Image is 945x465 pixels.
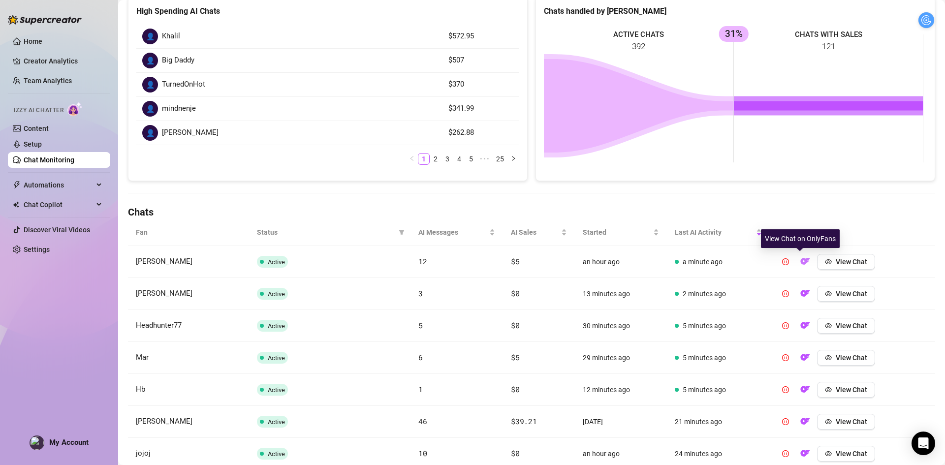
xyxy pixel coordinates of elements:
img: OF [800,384,810,394]
span: $0 [511,320,519,330]
button: left [406,153,418,165]
td: an hour ago [575,246,667,278]
div: View Chat on OnlyFans [761,229,840,248]
span: Active [268,418,285,426]
button: View Chat [817,350,875,366]
span: pause-circle [782,258,789,265]
span: View Chat [836,258,867,266]
span: Khalil [162,31,180,42]
a: 25 [493,154,507,164]
a: OF [797,452,813,460]
span: 5 [418,320,423,330]
article: $262.88 [448,127,513,139]
a: OF [797,292,813,300]
div: Open Intercom Messenger [912,432,935,455]
span: [PERSON_NAME] [136,417,192,426]
div: 👤 [142,77,158,93]
span: 10 [418,448,427,458]
span: My Account [49,438,89,447]
a: Discover Viral Videos [24,226,90,234]
span: Chat Copilot [24,197,94,213]
li: 4 [453,153,465,165]
span: eye [825,258,832,265]
li: Previous Page [406,153,418,165]
button: View Chat [817,254,875,270]
span: Status [257,227,395,238]
th: Started [575,219,667,246]
img: logo-BBDzfeDw.svg [8,15,82,25]
button: View Chat [817,382,875,398]
button: View Chat [817,414,875,430]
a: Creator Analytics [24,53,102,69]
button: OF [797,254,813,270]
span: 5 minutes ago [683,386,726,394]
span: View Chat [836,322,867,330]
th: AI Messages [410,219,503,246]
span: Active [268,258,285,266]
img: profilePics%2F3rFGcSoYnvOA5zOBaMjCXNKiOxu1.jpeg [30,436,44,450]
span: $39.21 [511,416,536,426]
div: 👤 [142,125,158,141]
span: AI Messages [418,227,487,238]
span: Headhunter77 [136,321,182,330]
button: right [507,153,519,165]
td: 30 minutes ago [575,310,667,342]
span: AI Sales [511,227,559,238]
a: 1 [418,154,429,164]
span: $0 [511,448,519,458]
button: View Chat [817,286,875,302]
span: pause-circle [782,322,789,329]
span: Hb [136,385,145,394]
img: OF [800,448,810,458]
span: View Chat [836,450,867,458]
span: Izzy AI Chatter [14,106,63,115]
a: 2 [430,154,441,164]
span: pause-circle [782,354,789,361]
span: filter [399,229,405,235]
div: High Spending AI Chats [136,5,519,17]
span: View Chat [836,386,867,394]
span: $0 [511,384,519,394]
a: OF [797,420,813,428]
a: Settings [24,246,50,253]
span: pause-circle [782,290,789,297]
span: Last AI Activity [675,227,754,238]
span: Active [268,322,285,330]
li: Next 5 Pages [477,153,493,165]
span: 5 minutes ago [683,354,726,362]
span: $5 [511,352,519,362]
div: 👤 [142,29,158,44]
div: 👤 [142,53,158,68]
span: Active [268,450,285,458]
span: eye [825,386,832,393]
li: 1 [418,153,430,165]
span: pause-circle [782,386,789,393]
span: Active [268,354,285,362]
span: 3 [418,288,423,298]
article: $572.95 [448,31,513,42]
td: 13 minutes ago [575,278,667,310]
span: eye [825,322,832,329]
button: OF [797,382,813,398]
button: OF [797,318,813,334]
span: Active [268,290,285,298]
span: left [409,155,415,161]
div: Chats handled by [PERSON_NAME] [544,5,927,17]
span: 2 minutes ago [683,290,726,298]
a: Home [24,37,42,45]
li: Next Page [507,153,519,165]
article: $370 [448,79,513,91]
th: Last AI Activity [667,219,770,246]
a: 3 [442,154,453,164]
a: OF [797,388,813,396]
article: $341.99 [448,103,513,115]
h4: Chats [128,205,935,219]
span: pause-circle [782,450,789,457]
span: Mar [136,353,149,362]
span: 5 minutes ago [683,322,726,330]
span: [PERSON_NAME] [136,257,192,266]
img: Chat Copilot [13,201,19,208]
span: Big Daddy [162,55,194,66]
td: 12 minutes ago [575,374,667,406]
span: 12 [418,256,427,266]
